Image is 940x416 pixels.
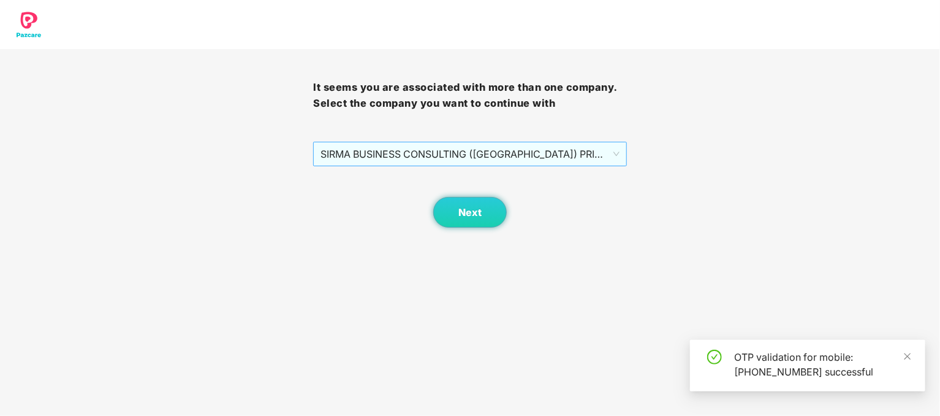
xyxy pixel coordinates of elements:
[734,350,911,379] div: OTP validation for mobile: [PHONE_NUMBER] successful
[707,350,722,364] span: check-circle
[458,207,482,218] span: Next
[320,142,619,166] span: SIRMA BUSINESS CONSULTING ([GEOGRAPHIC_DATA]) PRIVATE LIMITED - SBC0024 - ADMIN
[313,80,626,111] h3: It seems you are associated with more than one company. Select the company you want to continue with
[433,197,507,228] button: Next
[903,352,912,361] span: close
